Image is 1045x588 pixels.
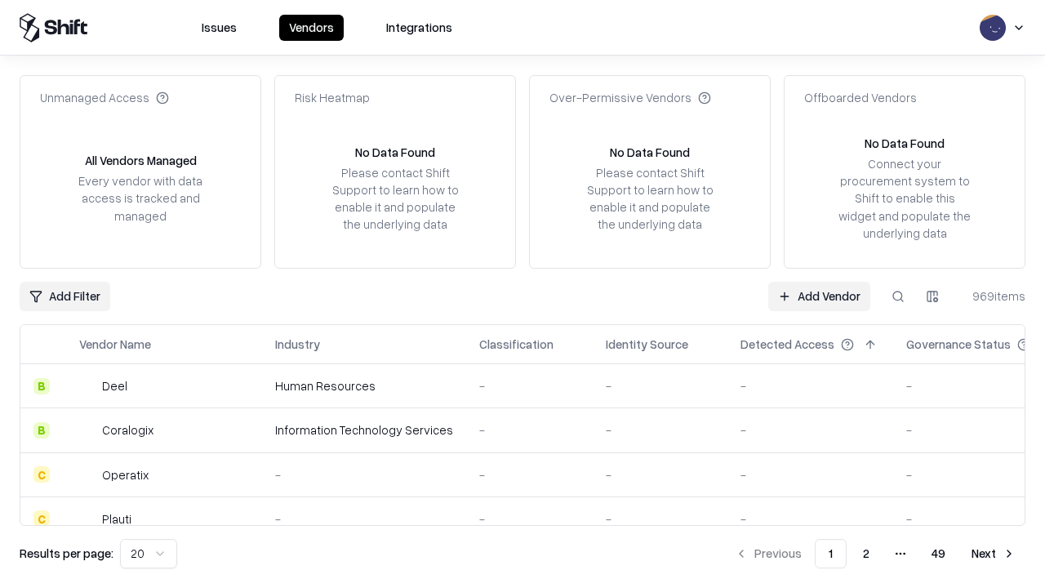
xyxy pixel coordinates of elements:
[79,422,96,439] img: Coralogix
[606,466,714,483] div: -
[740,377,880,394] div: -
[865,135,945,152] div: No Data Found
[740,510,880,528] div: -
[837,155,972,242] div: Connect your procurement system to Shift to enable this widget and populate the underlying data
[960,287,1025,305] div: 969 items
[33,378,50,394] div: B
[275,510,453,528] div: -
[740,466,880,483] div: -
[918,539,958,568] button: 49
[102,421,153,439] div: Coralogix
[73,172,208,224] div: Every vendor with data access is tracked and managed
[549,89,711,106] div: Over-Permissive Vendors
[33,510,50,527] div: C
[906,336,1011,353] div: Governance Status
[79,378,96,394] img: Deel
[768,282,870,311] a: Add Vendor
[479,466,580,483] div: -
[295,89,370,106] div: Risk Heatmap
[192,15,247,41] button: Issues
[33,466,50,483] div: C
[606,336,688,353] div: Identity Source
[102,510,131,528] div: Plauti
[33,422,50,439] div: B
[275,421,453,439] div: Information Technology Services
[606,510,714,528] div: -
[610,144,690,161] div: No Data Found
[606,421,714,439] div: -
[376,15,462,41] button: Integrations
[40,89,169,106] div: Unmanaged Access
[85,152,197,169] div: All Vendors Managed
[479,336,554,353] div: Classification
[479,421,580,439] div: -
[740,336,834,353] div: Detected Access
[327,164,463,234] div: Please contact Shift Support to learn how to enable it and populate the underlying data
[804,89,917,106] div: Offboarded Vendors
[79,336,151,353] div: Vendor Name
[740,421,880,439] div: -
[79,510,96,527] img: Plauti
[20,282,110,311] button: Add Filter
[815,539,847,568] button: 1
[962,539,1025,568] button: Next
[20,545,113,562] p: Results per page:
[102,466,149,483] div: Operatix
[355,144,435,161] div: No Data Found
[479,377,580,394] div: -
[606,377,714,394] div: -
[102,377,127,394] div: Deel
[275,466,453,483] div: -
[582,164,718,234] div: Please contact Shift Support to learn how to enable it and populate the underlying data
[725,539,1025,568] nav: pagination
[850,539,883,568] button: 2
[279,15,344,41] button: Vendors
[275,336,320,353] div: Industry
[79,466,96,483] img: Operatix
[479,510,580,528] div: -
[275,377,453,394] div: Human Resources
